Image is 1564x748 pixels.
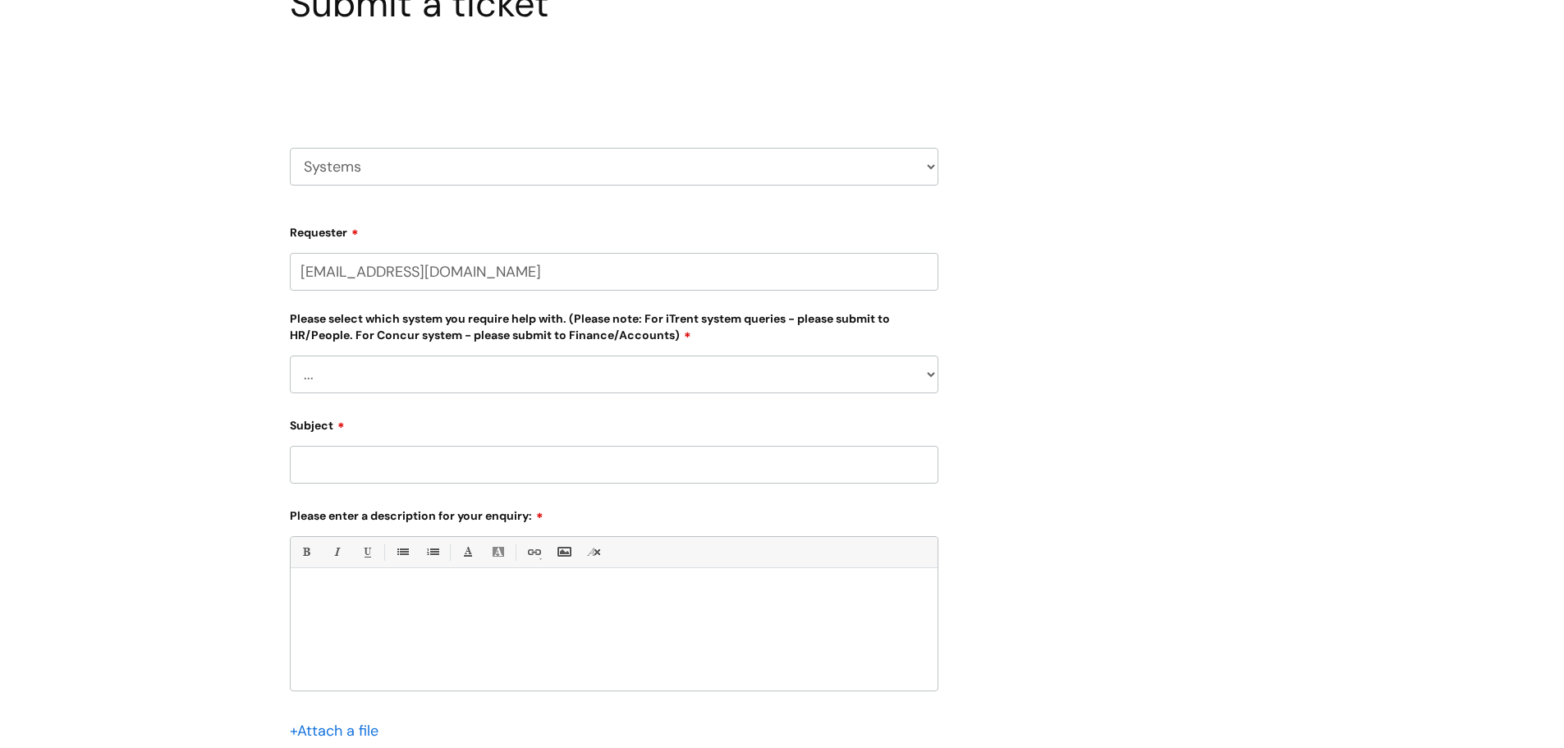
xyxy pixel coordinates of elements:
[290,413,938,433] label: Subject
[290,721,297,741] span: +
[422,542,443,562] a: 1. Ordered List (Ctrl-Shift-8)
[290,503,938,523] label: Please enter a description for your enquiry:
[290,718,388,744] div: Attach a file
[553,542,574,562] a: Insert Image...
[296,542,316,562] a: Bold (Ctrl-B)
[584,542,604,562] a: Remove formatting (Ctrl-\)
[290,253,938,291] input: Email
[290,64,938,94] h2: Select issue type
[290,220,938,240] label: Requester
[290,309,938,342] label: Please select which system you require help with. (Please note: For iTrent system queries - pleas...
[326,542,346,562] a: Italic (Ctrl-I)
[457,542,478,562] a: Font Color
[356,542,377,562] a: Underline(Ctrl-U)
[392,542,412,562] a: • Unordered List (Ctrl-Shift-7)
[488,542,508,562] a: Back Color
[523,542,544,562] a: Link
